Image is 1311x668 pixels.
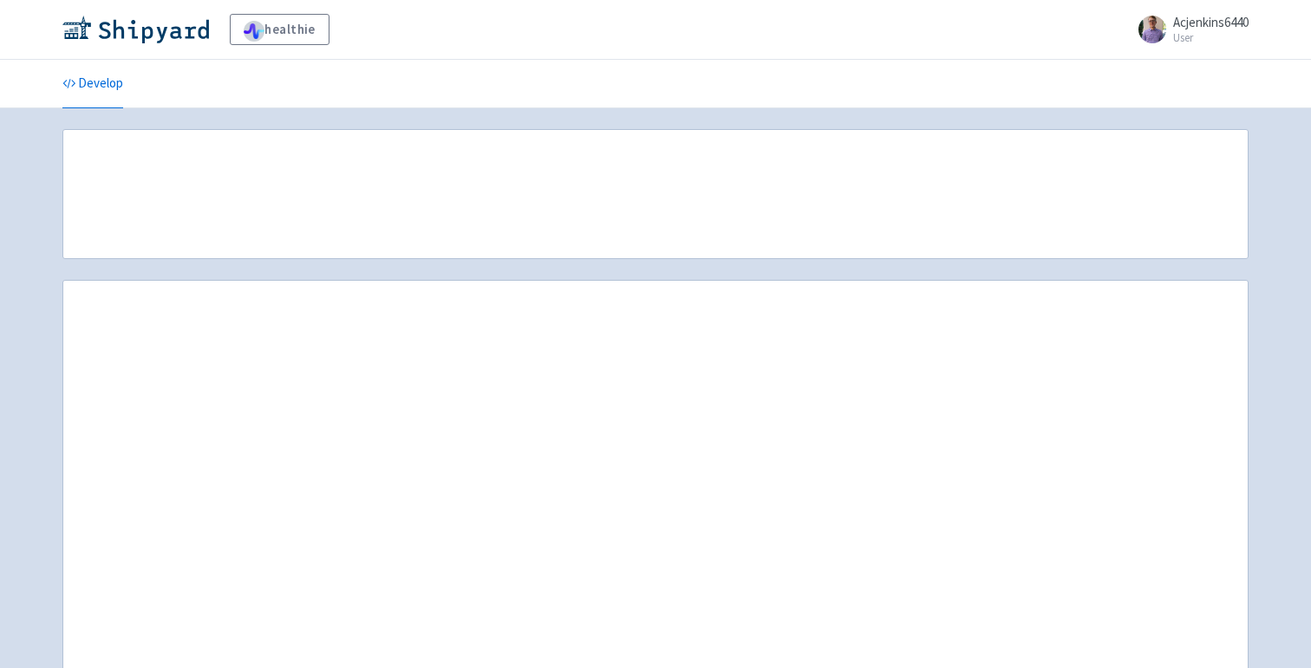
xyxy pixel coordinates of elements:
[1173,14,1249,30] span: Acjenkins6440
[230,14,329,45] a: healthie
[1128,16,1249,43] a: Acjenkins6440 User
[1173,32,1249,43] small: User
[62,60,123,108] a: Develop
[62,16,209,43] img: Shipyard logo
